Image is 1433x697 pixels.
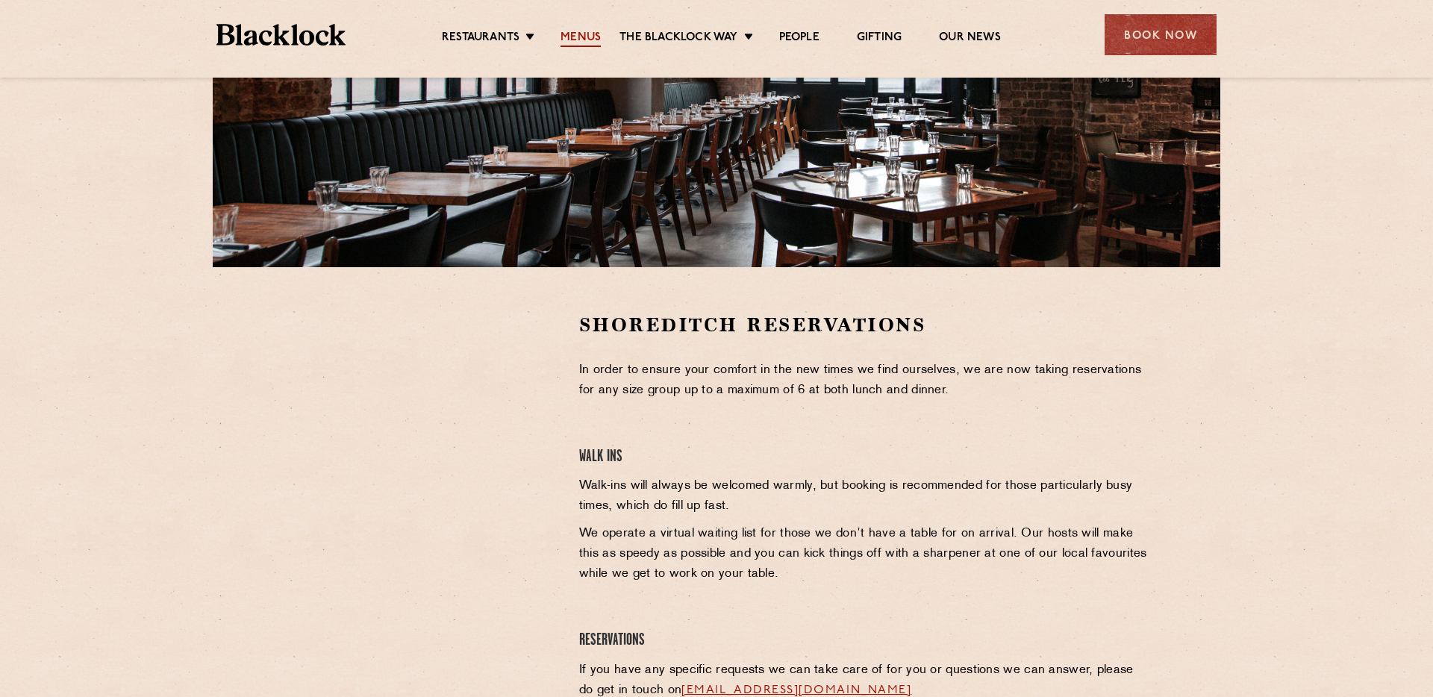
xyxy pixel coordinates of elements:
a: People [779,31,819,47]
a: The Blacklock Way [619,31,737,47]
p: In order to ensure your comfort in the new times we find ourselves, we are now taking reservation... [579,360,1152,401]
a: [EMAIL_ADDRESS][DOMAIN_NAME] [681,684,911,696]
h4: Walk Ins [579,447,1152,467]
iframe: OpenTable make booking widget [336,312,503,537]
div: Book Now [1105,14,1217,55]
p: We operate a virtual waiting list for those we don’t have a table for on arrival. Our hosts will ... [579,524,1152,584]
img: BL_Textured_Logo-footer-cropped.svg [216,24,346,46]
p: Walk-ins will always be welcomed warmly, but booking is recommended for those particularly busy t... [579,476,1152,516]
h4: Reservations [579,631,1152,651]
a: Gifting [857,31,902,47]
h2: Shoreditch Reservations [579,312,1152,338]
a: Menus [561,31,601,47]
a: Restaurants [442,31,519,47]
a: Our News [939,31,1001,47]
